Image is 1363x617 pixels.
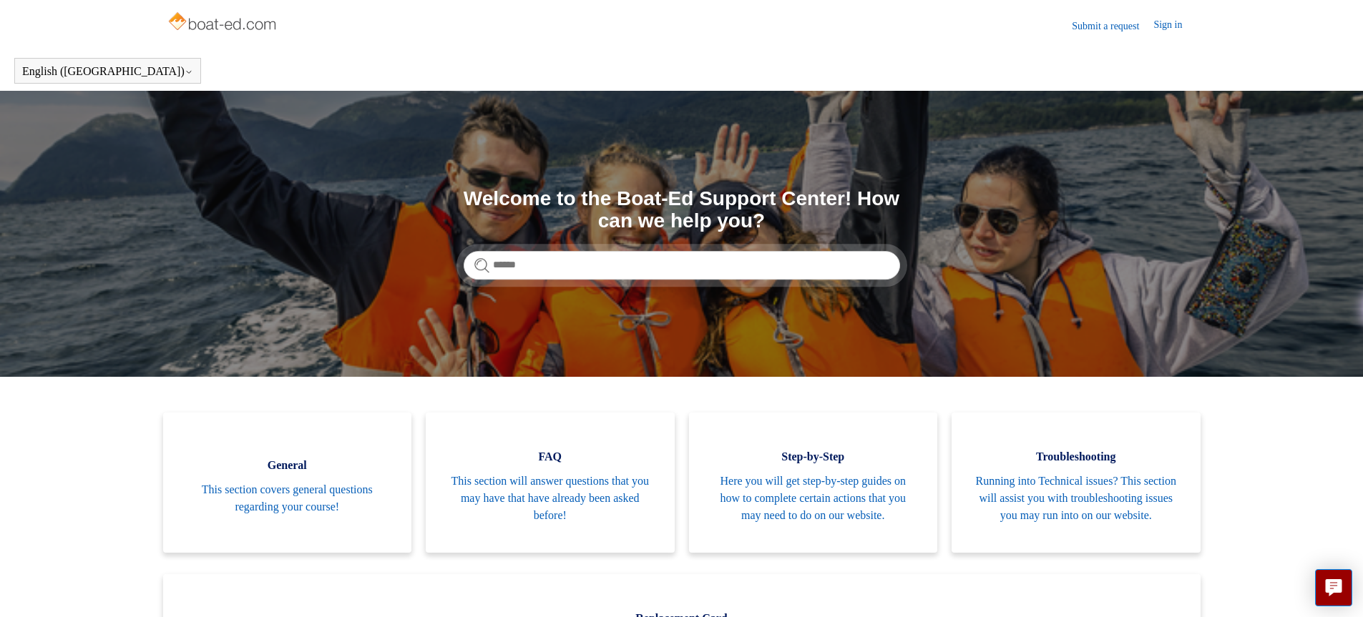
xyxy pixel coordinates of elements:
[447,448,653,465] span: FAQ
[1153,17,1196,34] a: Sign in
[973,448,1179,465] span: Troubleshooting
[185,457,391,474] span: General
[710,473,917,524] span: Here you will get step-by-step guides on how to complete certain actions that you may need to do ...
[710,448,917,465] span: Step-by-Step
[167,9,280,37] img: Boat-Ed Help Center home page
[973,473,1179,524] span: Running into Technical issues? This section will assist you with troubleshooting issues you may r...
[1315,569,1352,606] button: Live chat
[1072,19,1153,34] a: Submit a request
[464,251,900,280] input: Search
[689,413,938,553] a: Step-by-Step Here you will get step-by-step guides on how to complete certain actions that you ma...
[447,473,653,524] span: This section will answer questions that you may have that have already been asked before!
[464,188,900,232] h1: Welcome to the Boat-Ed Support Center! How can we help you?
[952,413,1201,553] a: Troubleshooting Running into Technical issues? This section will assist you with troubleshooting ...
[185,481,391,515] span: This section covers general questions regarding your course!
[163,413,412,553] a: General This section covers general questions regarding your course!
[426,413,675,553] a: FAQ This section will answer questions that you may have that have already been asked before!
[22,65,193,78] button: English ([GEOGRAPHIC_DATA])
